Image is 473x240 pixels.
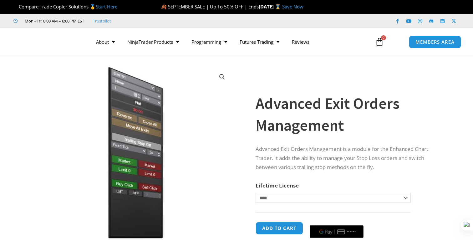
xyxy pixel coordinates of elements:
[256,182,299,189] label: Lifetime License
[347,230,356,234] text: ••••••
[256,145,438,172] p: Advanced Exit Orders Management is a module for the Enhanced Chart Trader. It adds the ability to...
[286,35,316,49] a: Reviews
[121,35,185,49] a: NinjaTrader Products
[90,35,369,49] nav: Menu
[23,17,84,25] span: Mon - Fri: 8:00 AM – 6:00 PM EST
[31,67,232,239] img: AdvancedStopLossMgmt
[366,33,393,51] a: 0
[13,3,117,10] span: Compare Trade Copier Solutions 🥇
[13,31,80,53] img: LogoAI | Affordable Indicators – NinjaTrader
[282,3,303,10] a: Save Now
[14,4,18,9] img: 🏆
[216,71,228,82] a: View full-screen image gallery
[256,92,438,136] h1: Advanced Exit Orders Management
[233,35,286,49] a: Futures Trading
[310,225,364,238] button: Buy with GPay
[185,35,233,49] a: Programming
[161,3,259,10] span: 🍂 SEPTEMBER SALE | Up To 50% OFF | Ends
[381,35,386,40] span: 0
[90,35,121,49] a: About
[93,17,111,25] a: Trustpilot
[259,3,282,10] strong: [DATE] ⌛
[96,3,117,10] a: Start Here
[409,36,461,48] a: MEMBERS AREA
[308,221,365,222] iframe: Secure payment input frame
[256,222,303,235] button: Add to cart
[415,40,455,44] span: MEMBERS AREA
